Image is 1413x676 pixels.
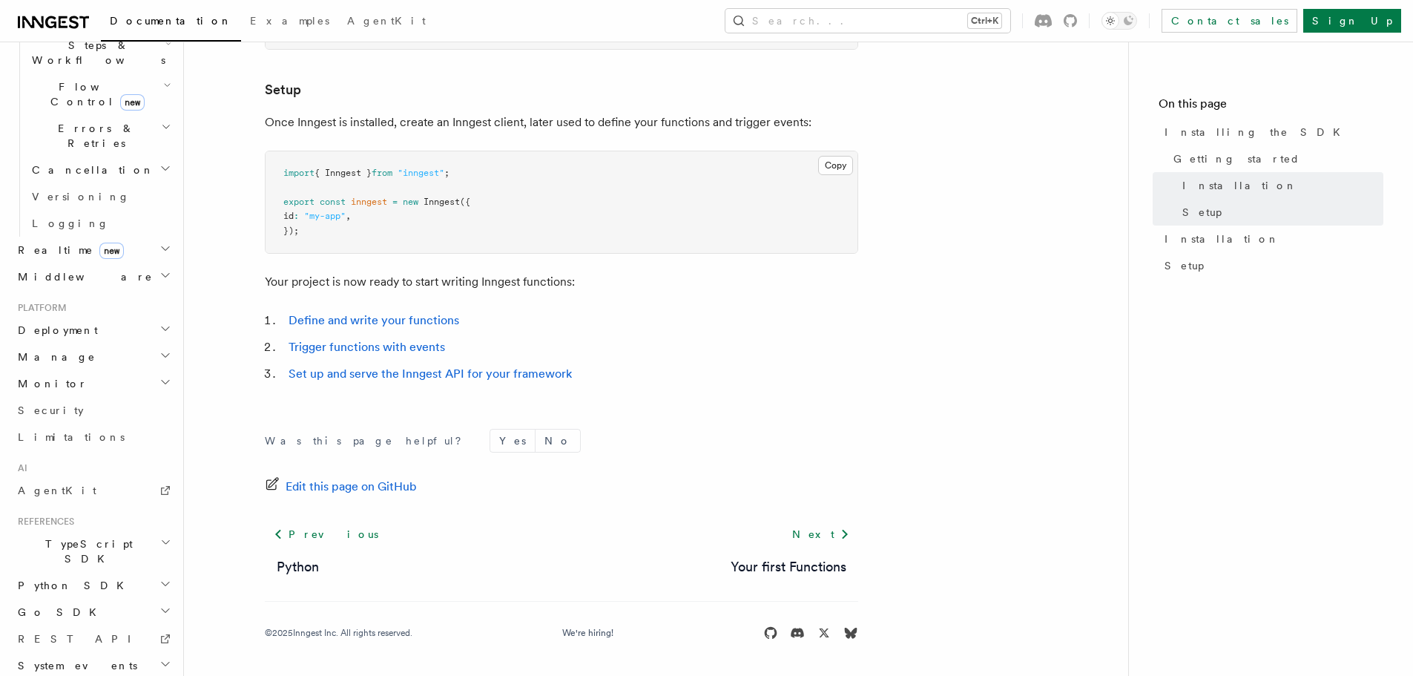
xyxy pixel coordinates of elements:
[101,4,241,42] a: Documentation
[490,430,535,452] button: Yes
[265,433,472,448] p: Was this page helpful?
[289,340,445,354] a: Trigger functions with events
[26,157,174,183] button: Cancellation
[12,516,74,528] span: References
[1182,178,1297,193] span: Installation
[1182,205,1222,220] span: Setup
[372,168,392,178] span: from
[265,272,858,292] p: Your project is now ready to start writing Inngest functions:
[12,605,105,620] span: Go SDK
[12,5,174,237] div: Inngest Functions
[283,211,294,221] span: id
[1176,172,1383,199] a: Installation
[12,376,88,391] span: Monitor
[725,9,1010,33] button: Search...Ctrl+K
[12,536,160,566] span: TypeScript SDK
[460,197,470,207] span: ({
[12,370,174,397] button: Monitor
[338,4,435,40] a: AgentKit
[1159,252,1383,279] a: Setup
[320,197,346,207] span: const
[1303,9,1401,33] a: Sign Up
[12,599,174,626] button: Go SDK
[294,211,299,221] span: :
[1167,145,1383,172] a: Getting started
[26,73,174,115] button: Flow Controlnew
[12,477,174,504] a: AgentKit
[265,79,301,100] a: Setup
[536,430,580,452] button: No
[1101,12,1137,30] button: Toggle dark mode
[26,79,163,109] span: Flow Control
[392,197,398,207] span: =
[1165,258,1204,273] span: Setup
[398,168,444,178] span: "inngest"
[289,367,572,381] a: Set up and serve the Inngest API for your framework
[12,658,137,673] span: System events
[99,243,124,259] span: new
[18,404,84,416] span: Security
[1159,95,1383,119] h4: On this page
[12,350,96,364] span: Manage
[289,313,459,327] a: Define and write your functions
[265,476,417,497] a: Edit this page on GitHub
[968,13,1001,28] kbd: Ctrl+K
[265,627,412,639] div: © 2025 Inngest Inc. All rights reserved.
[314,168,372,178] span: { Inngest }
[18,485,96,496] span: AgentKit
[26,38,165,68] span: Steps & Workflows
[12,572,174,599] button: Python SDK
[26,32,174,73] button: Steps & Workflows
[424,197,460,207] span: Inngest
[1159,226,1383,252] a: Installation
[32,191,130,203] span: Versioning
[265,112,858,133] p: Once Inngest is installed, create an Inngest client, later used to define your functions and trig...
[26,210,174,237] a: Logging
[12,323,98,338] span: Deployment
[12,397,174,424] a: Security
[1162,9,1297,33] a: Contact sales
[277,557,319,577] a: Python
[250,15,329,27] span: Examples
[12,269,153,284] span: Middleware
[12,462,27,474] span: AI
[403,197,418,207] span: new
[32,217,109,229] span: Logging
[26,121,161,151] span: Errors & Retries
[265,521,387,548] a: Previous
[347,15,426,27] span: AgentKit
[12,317,174,344] button: Deployment
[12,344,174,370] button: Manage
[110,15,232,27] span: Documentation
[26,183,174,210] a: Versioning
[304,211,346,221] span: "my-app"
[783,521,858,548] a: Next
[444,168,449,178] span: ;
[12,626,174,652] a: REST API
[12,578,133,593] span: Python SDK
[120,94,145,111] span: new
[18,633,144,645] span: REST API
[562,627,613,639] a: We're hiring!
[1165,125,1349,140] span: Installing the SDK
[26,163,154,177] span: Cancellation
[283,226,299,236] span: });
[12,531,174,572] button: TypeScript SDK
[18,431,125,443] span: Limitations
[26,115,174,157] button: Errors & Retries
[12,424,174,450] a: Limitations
[1159,119,1383,145] a: Installing the SDK
[286,476,417,497] span: Edit this page on GitHub
[12,263,174,290] button: Middleware
[1176,199,1383,226] a: Setup
[731,557,846,577] a: Your first Functions
[283,168,314,178] span: import
[12,237,174,263] button: Realtimenew
[1173,151,1300,166] span: Getting started
[283,197,314,207] span: export
[12,302,67,314] span: Platform
[351,197,387,207] span: inngest
[346,211,351,221] span: ,
[12,243,124,257] span: Realtime
[241,4,338,40] a: Examples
